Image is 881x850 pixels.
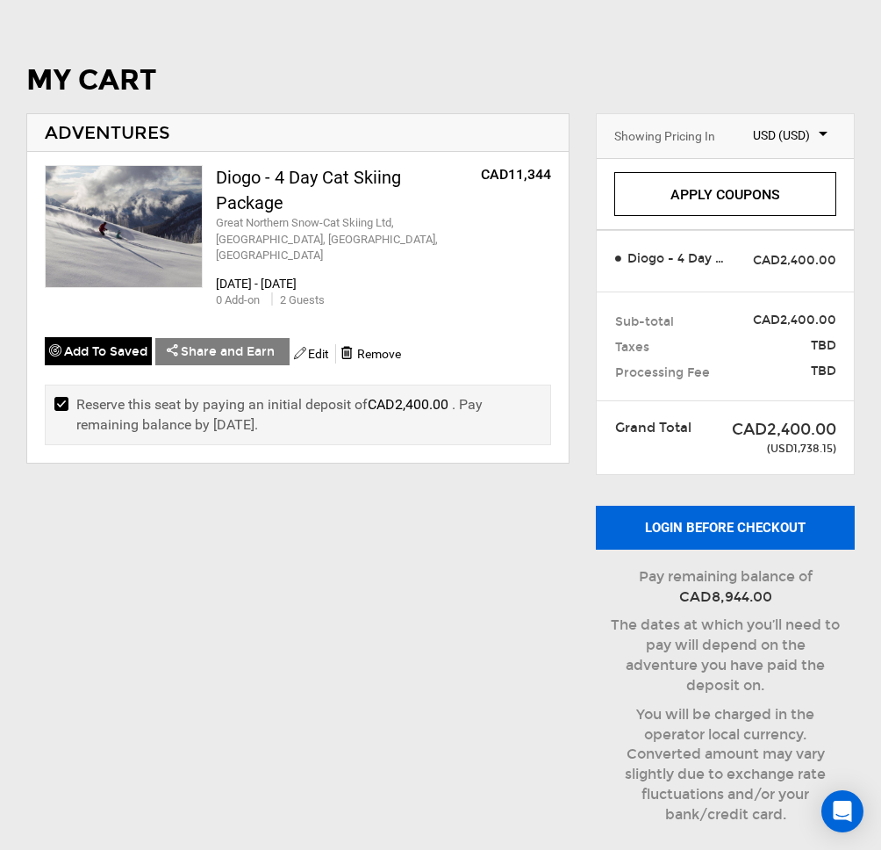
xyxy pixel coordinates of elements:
strong: CAD8,944.00 [679,588,772,605]
a: Apply Coupons [614,172,836,216]
button: Edit [290,340,334,367]
span: Remove [357,347,401,361]
div: Showing Pricing In [614,127,715,145]
span: TBD [739,363,836,380]
button: Remove [337,340,405,367]
span: s [319,293,325,306]
op: CAD11,344 [481,166,551,183]
span: Taxes [615,339,649,357]
span: The dates at which you’ll need to pay will depend on the adventure you have paid the deposit on. [611,616,840,694]
img: images [46,166,202,287]
span: CAD2,400.00 [368,396,448,413]
h1: MY CART [26,65,855,96]
div: Great Northern Snow-Cat Skiing Ltd, [GEOGRAPHIC_DATA], [GEOGRAPHIC_DATA], [GEOGRAPHIC_DATA] [216,215,451,264]
div: Open Intercom Messenger [821,790,863,832]
span: Select box activate [718,123,836,144]
h2: ADVENTURES [45,123,551,142]
strong: CAD2,400.00 [753,313,836,328]
div: CAD2,400.00 [719,419,836,442]
span: TBD [739,337,836,355]
span: 0 Add-on [216,293,260,306]
span: CAD2,400.00 [753,252,836,270]
span: Diogo - 4 Day Cat Skiing Package [624,250,726,268]
span: Pay remaining balance of [639,568,813,585]
label: Reserve this seat by paying an initial deposit of . Pay remaining balance by [DATE]. [54,394,541,435]
div: Diogo - 4 Day Cat Skiing Package [216,165,451,215]
button: Login before checkout [596,506,855,550]
span: Sub-total [615,313,674,331]
button: Add To Saved [45,337,152,365]
span: You will be charged in the operator local currency. Converted amount may vary slightly due to exc... [625,706,826,823]
span: USD (USD) [727,126,827,144]
div: [DATE] - [DATE] [216,275,551,292]
div: 2 Guest [271,292,325,309]
div: Grand Total [602,419,705,437]
span: Processing Fee [615,364,710,382]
